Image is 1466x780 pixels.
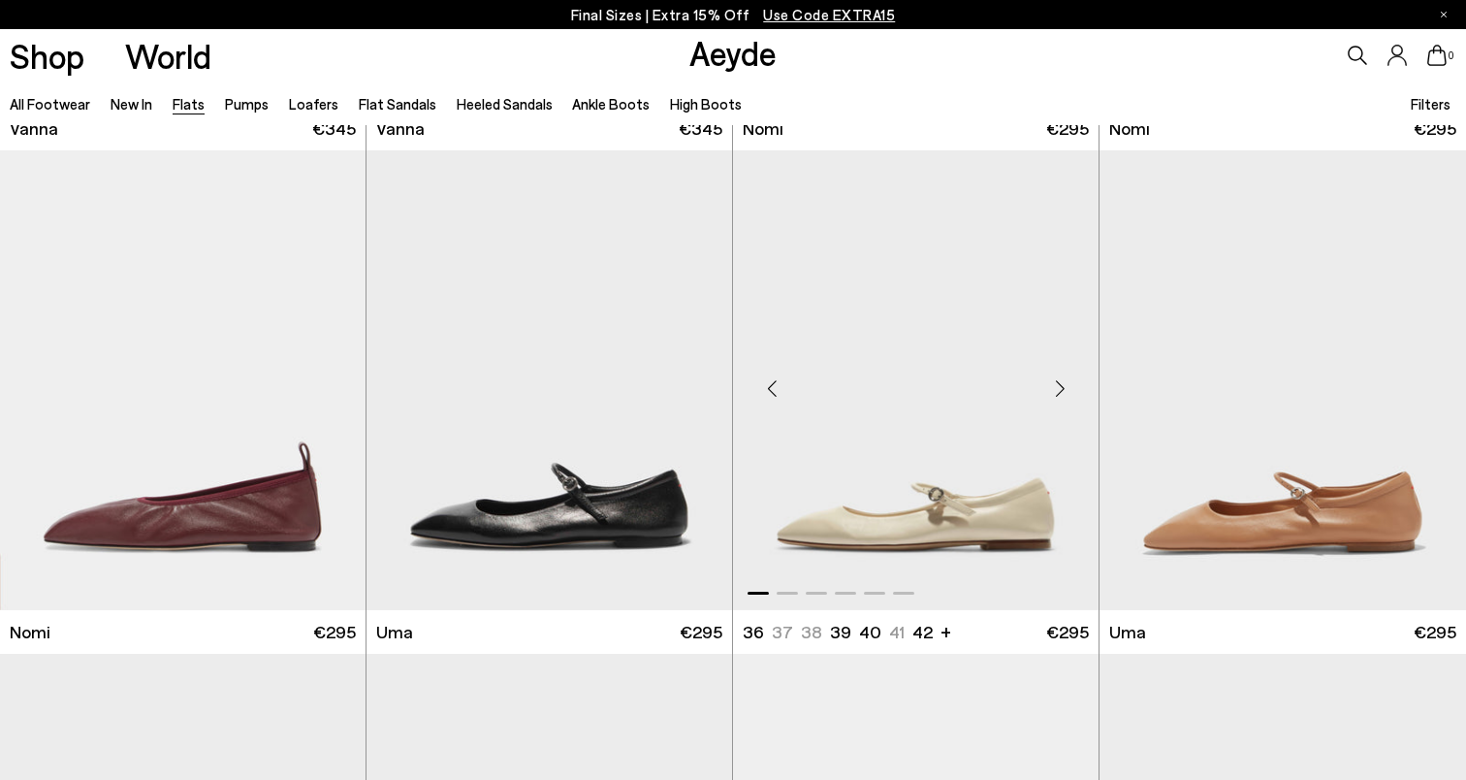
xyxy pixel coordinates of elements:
a: Nomi €295 [733,107,1099,150]
span: €295 [680,620,722,644]
img: Uma Mary-Jane Flats [366,150,732,610]
ul: variant [743,620,927,644]
span: Vanna [10,116,58,141]
li: 39 [830,620,851,644]
a: Shop [10,39,84,73]
a: 0 [1427,45,1447,66]
span: Nomi [1109,116,1150,141]
a: Aeyde [689,32,777,73]
span: €345 [312,116,356,141]
a: Uma €295 [366,610,732,654]
span: €295 [1414,620,1456,644]
a: Uma €295 [1099,610,1466,654]
a: World [125,39,211,73]
a: Nomi €295 [1099,107,1466,150]
span: Navigate to /collections/ss25-final-sizes [763,6,895,23]
li: 36 [743,620,764,644]
li: 40 [859,620,881,644]
a: All Footwear [10,95,90,113]
span: Uma [376,620,413,644]
a: Heeled Sandals [457,95,553,113]
a: Loafers [289,95,338,113]
span: €295 [1414,116,1456,141]
a: Flats [173,95,205,113]
span: 0 [1447,50,1456,61]
div: 1 / 6 [733,150,1099,610]
span: €295 [1046,620,1089,644]
div: Next slide [1031,359,1089,417]
a: Next slide Previous slide [733,150,1099,610]
img: Uma Mary-Jane Flats [1099,150,1466,610]
span: €295 [313,620,356,644]
span: Nomi [743,116,783,141]
a: Ankle Boots [572,95,650,113]
a: Vanna €345 [366,107,732,150]
a: Pumps [225,95,269,113]
p: Final Sizes | Extra 15% Off [571,3,896,27]
a: 36 37 38 39 40 41 42 + €295 [733,610,1099,654]
a: Flat Sandals [359,95,436,113]
span: €295 [1046,116,1089,141]
span: Uma [1109,620,1146,644]
a: New In [111,95,152,113]
li: 42 [912,620,933,644]
span: Vanna [376,116,425,141]
img: Uma Mary-Jane Flats [733,150,1099,610]
div: Previous slide [743,359,801,417]
li: + [940,618,951,644]
span: €345 [679,116,722,141]
span: Nomi [10,620,50,644]
span: Filters [1411,95,1450,113]
a: High Boots [670,95,742,113]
